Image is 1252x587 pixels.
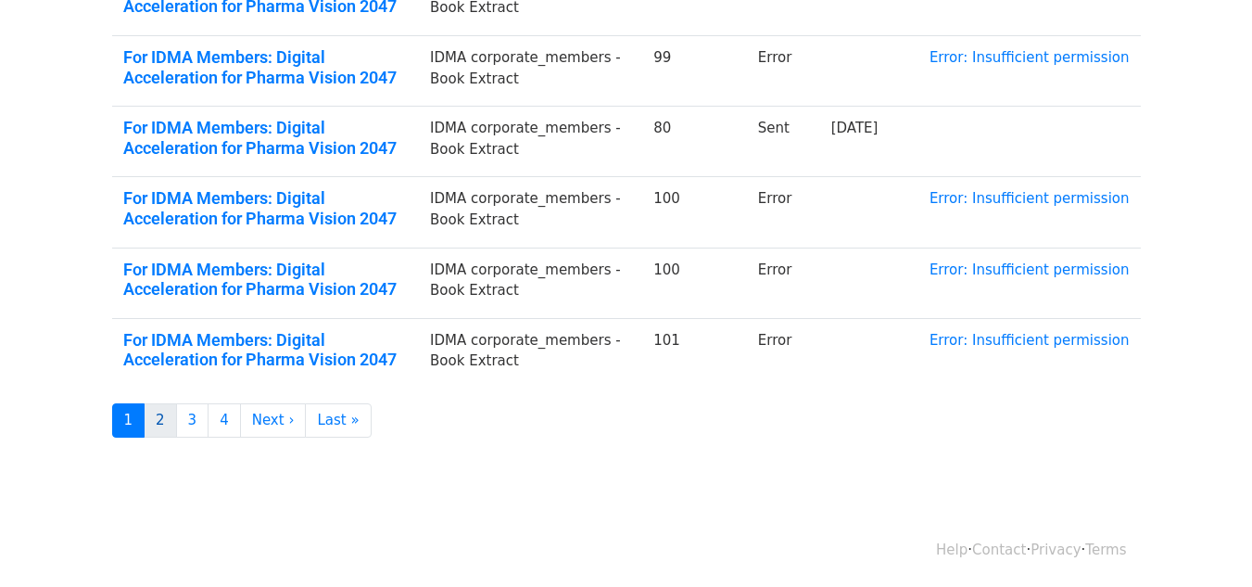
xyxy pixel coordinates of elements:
a: 4 [208,403,241,438]
td: IDMA corporate_members - Book Extract [419,248,642,318]
a: Error: Insufficient permission [930,190,1130,207]
a: Terms [1085,542,1126,558]
a: [DATE] [831,120,879,136]
td: IDMA corporate_members - Book Extract [419,36,642,107]
a: For IDMA Members: Digital Acceleration for Pharma Vision 2047 [123,47,409,87]
a: Last » [305,403,371,438]
td: 80 [642,107,747,177]
td: Error [747,318,820,389]
td: IDMA corporate_members - Book Extract [419,177,642,248]
td: Error [747,248,820,318]
td: 99 [642,36,747,107]
a: For IDMA Members: Digital Acceleration for Pharma Vision 2047 [123,188,409,228]
iframe: Chat Widget [1159,498,1252,587]
a: Error: Insufficient permission [930,49,1130,66]
a: Error: Insufficient permission [930,332,1130,349]
td: Error [747,36,820,107]
a: Next › [240,403,307,438]
a: For IDMA Members: Digital Acceleration for Pharma Vision 2047 [123,260,409,300]
td: Error [747,177,820,248]
a: For IDMA Members: Digital Acceleration for Pharma Vision 2047 [123,330,409,370]
td: IDMA corporate_members - Book Extract [419,318,642,389]
a: Error: Insufficient permission [930,262,1130,278]
a: Help [936,542,967,558]
td: 101 [642,318,747,389]
a: 2 [144,403,177,438]
td: 100 [642,248,747,318]
a: For IDMA Members: Digital Acceleration for Pharma Vision 2047 [123,118,409,158]
a: 3 [176,403,209,438]
a: Contact [972,542,1026,558]
td: 100 [642,177,747,248]
a: Privacy [1031,542,1081,558]
a: 1 [112,403,145,438]
td: IDMA corporate_members - Book Extract [419,107,642,177]
td: Sent [747,107,820,177]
